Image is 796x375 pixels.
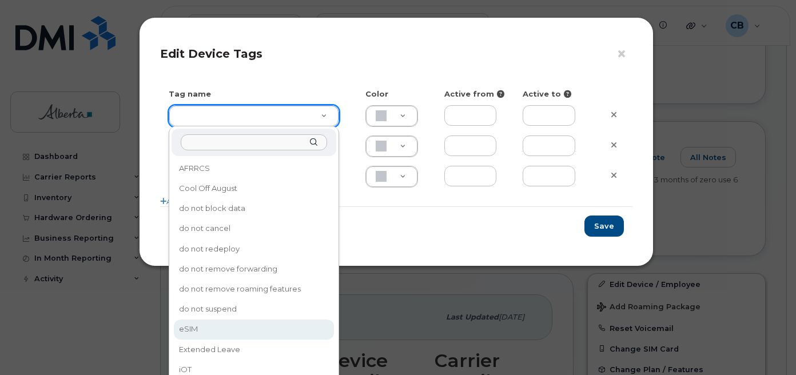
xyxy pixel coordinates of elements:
div: Extended Leave [175,341,333,358]
div: AFRRCS [175,159,333,177]
div: do not remove forwarding [175,260,333,278]
div: eSIM [175,321,333,338]
div: do not suspend [175,300,333,318]
div: Cool Off August [175,179,333,197]
div: do not redeploy [175,240,333,258]
div: do not block data [175,200,333,217]
div: do not cancel [175,220,333,238]
div: do not remove roaming features [175,280,333,298]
